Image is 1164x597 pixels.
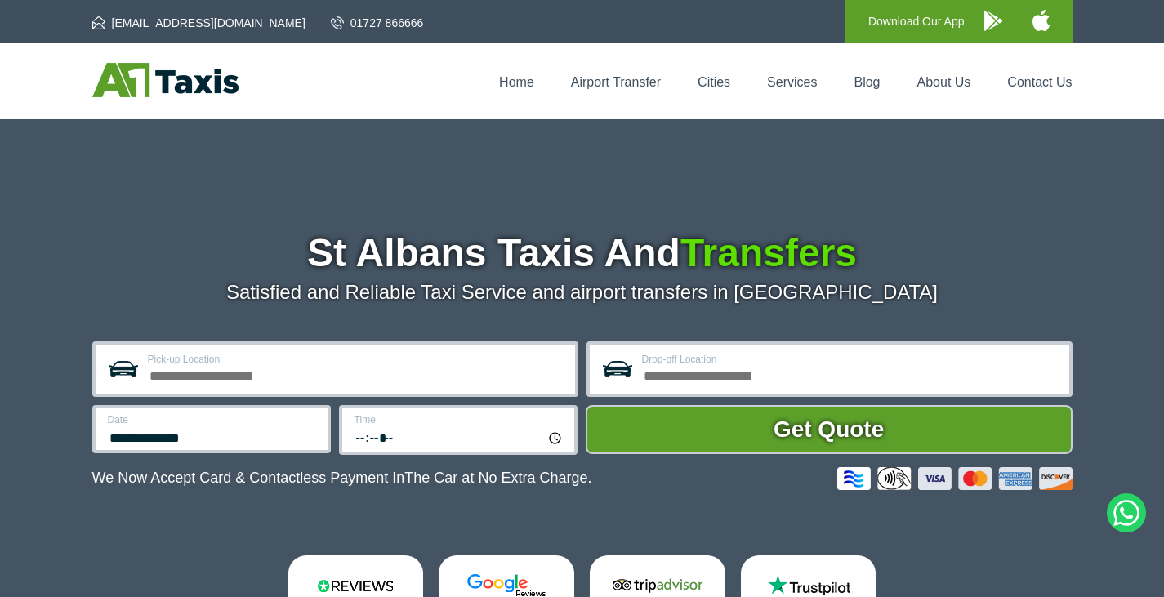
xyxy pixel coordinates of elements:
[331,15,424,31] a: 01727 866666
[837,467,1073,490] img: Credit And Debit Cards
[1032,10,1050,31] img: A1 Taxis iPhone App
[868,11,965,32] p: Download Our App
[148,354,565,364] label: Pick-up Location
[680,231,857,274] span: Transfers
[404,470,591,486] span: The Car at No Extra Charge.
[984,11,1002,31] img: A1 Taxis Android App
[92,15,305,31] a: [EMAIL_ADDRESS][DOMAIN_NAME]
[355,415,564,425] label: Time
[92,281,1073,304] p: Satisfied and Reliable Taxi Service and airport transfers in [GEOGRAPHIC_DATA]
[1007,75,1072,89] a: Contact Us
[698,75,730,89] a: Cities
[92,234,1073,273] h1: St Albans Taxis And
[571,75,661,89] a: Airport Transfer
[92,470,592,487] p: We Now Accept Card & Contactless Payment In
[642,354,1059,364] label: Drop-off Location
[767,75,817,89] a: Services
[917,75,971,89] a: About Us
[92,63,239,97] img: A1 Taxis St Albans LTD
[586,405,1073,454] button: Get Quote
[499,75,534,89] a: Home
[854,75,880,89] a: Blog
[108,415,318,425] label: Date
